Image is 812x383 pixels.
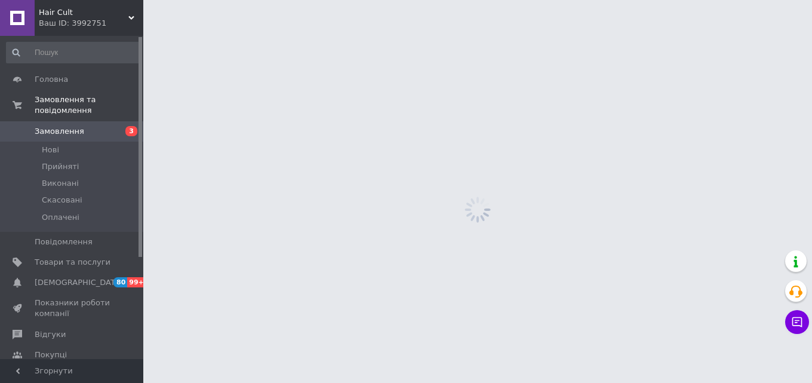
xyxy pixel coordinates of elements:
span: Прийняті [42,161,79,172]
span: Виконані [42,178,79,189]
span: Нові [42,145,59,155]
span: Товари та послуги [35,257,110,268]
span: Відгуки [35,329,66,340]
span: 80 [113,277,127,287]
span: Покупці [35,350,67,360]
button: Чат з покупцем [785,310,809,334]
span: 3 [125,126,137,136]
span: Скасовані [42,195,82,206]
span: [DEMOGRAPHIC_DATA] [35,277,123,288]
span: Замовлення та повідомлення [35,94,143,116]
input: Пошук [6,42,141,63]
span: Оплачені [42,212,79,223]
span: Головна [35,74,68,85]
img: spinner_grey-bg-hcd09dd2d8f1a785e3413b09b97f8118e7.gif [462,194,494,226]
span: Hair Сult [39,7,128,18]
span: Замовлення [35,126,84,137]
div: Ваш ID: 3992751 [39,18,143,29]
span: Показники роботи компанії [35,298,110,319]
span: Повідомлення [35,237,93,247]
span: 99+ [127,277,147,287]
